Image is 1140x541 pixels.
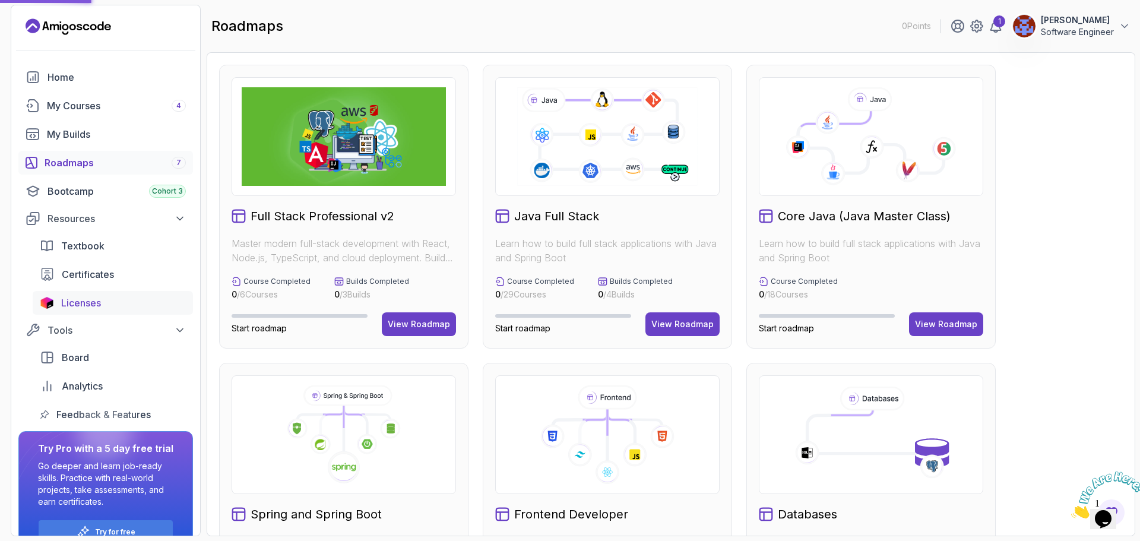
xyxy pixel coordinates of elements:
a: bootcamp [18,179,193,203]
p: Learn how to build full stack applications with Java and Spring Boot [495,236,720,265]
span: 1 [5,5,9,15]
a: certificates [33,262,193,286]
p: Course Completed [507,277,574,286]
button: user profile image[PERSON_NAME]Software Engineer [1012,14,1130,38]
div: Home [47,70,186,84]
a: Try for free [95,527,135,537]
div: View Roadmap [388,318,450,330]
a: licenses [33,291,193,315]
h2: Spring and Spring Boot [251,506,382,523]
button: View Roadmap [909,312,983,336]
p: Go deeper and learn job-ready skills. Practice with real-world projects, take assessments, and ea... [38,460,173,508]
div: 1 [993,15,1005,27]
div: Resources [47,211,186,226]
p: 0 Points [902,20,931,32]
p: / 4 Builds [598,289,673,300]
span: Board [62,350,89,365]
iframe: chat widget [1066,467,1140,523]
span: Feedback & Features [56,407,151,422]
div: My Courses [47,99,186,113]
span: Start roadmap [759,323,814,333]
h2: Full Stack Professional v2 [251,208,394,224]
a: courses [18,94,193,118]
h2: Core Java (Java Master Class) [778,208,951,224]
span: Start roadmap [232,323,287,333]
p: / 6 Courses [232,289,311,300]
p: / 3 Builds [334,289,409,300]
button: Tools [18,319,193,341]
p: Course Completed [771,277,838,286]
p: / 29 Courses [495,289,574,300]
a: 1 [989,19,1003,33]
a: Landing page [26,17,111,36]
div: View Roadmap [915,318,977,330]
span: Start roadmap [495,323,550,333]
span: 0 [598,289,603,299]
p: [PERSON_NAME] [1041,14,1114,26]
div: View Roadmap [651,318,714,330]
h2: Frontend Developer [514,506,628,523]
button: View Roadmap [382,312,456,336]
span: Textbook [61,239,104,253]
span: 4 [176,101,181,110]
a: board [33,346,193,369]
a: roadmaps [18,151,193,175]
p: Builds Completed [346,277,409,286]
p: Course Completed [243,277,311,286]
span: Licenses [61,296,101,310]
span: Analytics [62,379,103,393]
span: 0 [759,289,764,299]
a: feedback [33,403,193,426]
a: builds [18,122,193,146]
div: My Builds [47,127,186,141]
a: home [18,65,193,89]
span: 7 [176,158,181,167]
a: textbook [33,234,193,258]
div: Bootcamp [47,184,186,198]
p: Software Engineer [1041,26,1114,38]
div: Tools [47,323,186,337]
img: Chat attention grabber [5,5,78,52]
span: 0 [334,289,340,299]
img: Full Stack Professional v2 [242,87,446,186]
h2: roadmaps [211,17,283,36]
p: / 18 Courses [759,289,838,300]
h2: Databases [778,506,837,523]
h2: Java Full Stack [514,208,599,224]
button: View Roadmap [645,312,720,336]
p: Learn how to build full stack applications with Java and Spring Boot [759,236,983,265]
span: 0 [495,289,501,299]
p: Builds Completed [610,277,673,286]
span: Cohort 3 [152,186,183,196]
a: analytics [33,374,193,398]
span: 0 [232,289,237,299]
img: user profile image [1013,15,1035,37]
span: Certificates [62,267,114,281]
button: Resources [18,208,193,229]
p: Master modern full-stack development with React, Node.js, TypeScript, and cloud deployment. Build... [232,236,456,265]
img: jetbrains icon [40,297,54,309]
div: Roadmaps [45,156,186,170]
